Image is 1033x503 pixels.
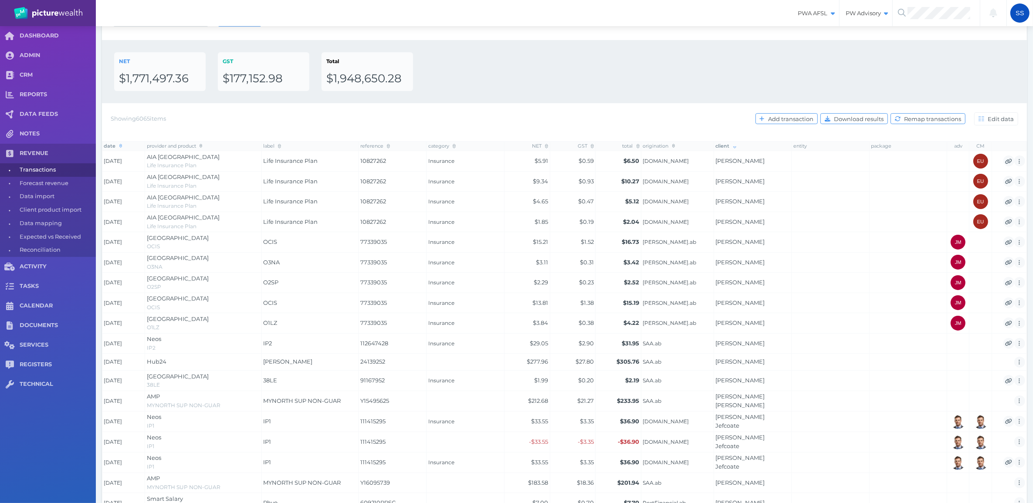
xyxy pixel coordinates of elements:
[716,393,765,408] a: [PERSON_NAME] [PERSON_NAME]
[20,203,93,217] span: Client product import
[360,417,425,426] span: 111415295
[1003,216,1014,227] button: Hide reconciled transactions
[20,177,93,190] span: Forecast revenue
[902,115,965,122] span: Remap transactions
[579,279,594,286] span: $0.23
[533,198,548,205] span: $4.65
[359,452,427,473] td: 111415295
[147,422,154,429] span: IP1
[359,293,427,313] td: 77339035
[622,340,640,347] span: $31.95
[716,319,765,326] a: [PERSON_NAME]
[951,435,965,449] img: Brad Bond
[147,275,209,282] span: [GEOGRAPHIC_DATA]
[147,182,196,189] span: Life Insurance Plan
[102,232,145,253] td: [DATE]
[427,371,504,391] td: Insurance
[427,333,504,354] td: Insurance
[641,151,714,172] td: PeterLim.cm
[1003,338,1014,349] button: Hide reconciled transactions
[641,371,714,391] td: SAA.ab
[20,130,96,138] span: NOTES
[428,340,502,347] span: Insurance
[617,397,640,404] span: $233.95
[643,340,712,347] span: SAA.ab
[102,171,145,192] td: [DATE]
[840,10,892,17] span: PW Advisory
[147,443,154,449] span: IP1
[20,322,96,329] span: DOCUMENTS
[427,293,504,313] td: Insurance
[1003,257,1014,268] button: Hide reconciled transactions
[102,192,145,212] td: [DATE]
[792,10,839,17] span: PWA AFSL
[428,300,502,307] span: Insurance
[359,391,427,411] td: Y15495625
[716,299,765,306] a: [PERSON_NAME]
[147,254,209,261] span: [GEOGRAPHIC_DATA]
[119,58,130,64] span: NET
[641,171,714,192] td: PeterLim.cm
[147,358,166,365] span: Hub24
[223,71,305,86] div: $177,152.98
[716,377,765,384] a: [PERSON_NAME]
[147,304,160,311] span: OCIS
[1003,236,1014,247] button: Hide reconciled transactions
[20,230,93,244] span: Expected vs Received
[359,354,427,371] td: 24139252
[147,203,196,209] span: Life Insurance Plan
[427,273,504,293] td: Insurance
[534,279,548,286] span: $2.29
[536,259,548,266] span: $3.11
[716,479,765,486] a: [PERSON_NAME]
[581,238,594,245] span: $1.52
[533,178,548,185] span: $9.34
[147,194,220,201] span: AIA [GEOGRAPHIC_DATA]
[102,273,145,293] td: [DATE]
[643,198,712,205] span: [DOMAIN_NAME]
[891,113,965,124] button: Remap transactions
[102,354,145,371] td: [DATE]
[360,397,425,405] span: Y15495625
[427,313,504,334] td: Insurance
[428,418,502,425] span: Insurance
[973,435,988,449] img: Brad Bond
[147,434,161,441] span: Neos
[535,218,548,225] span: $1.85
[104,143,122,149] span: date
[102,293,145,313] td: [DATE]
[111,115,166,122] span: Showing 6065 items
[716,157,765,164] a: [PERSON_NAME]
[643,300,712,307] span: [PERSON_NAME].ab
[360,143,390,149] span: reference
[577,397,594,404] span: $21.27
[147,324,159,331] span: O1LZ
[102,212,145,232] td: [DATE]
[766,115,817,122] span: Add transaction
[641,391,714,411] td: SAA.ab
[427,212,504,232] td: Insurance
[147,344,156,351] span: IP2
[1003,416,1014,427] button: Hide reconciled transactions
[623,299,640,306] span: $15.19
[20,163,93,177] span: Transactions
[428,279,502,286] span: Insurance
[359,432,427,452] td: 111415295
[955,321,962,326] span: JM
[643,158,712,165] span: [DOMAIN_NAME]
[147,214,220,221] span: AIA [GEOGRAPHIC_DATA]
[359,151,427,172] td: 10827262
[623,218,640,225] span: $2.04
[643,239,712,246] span: [PERSON_NAME].ab
[119,71,201,86] div: $1,771,497.36
[624,319,640,326] span: $4.22
[579,218,594,225] span: $0.19
[641,411,714,432] td: BradleyBond.cm
[359,232,427,253] td: 77339035
[20,150,96,157] span: REVENUE
[20,111,96,118] span: DATA FEEDS
[20,32,96,40] span: DASHBOARD
[618,438,640,445] span: -$36.90
[955,280,962,285] span: JM
[716,358,765,365] a: [PERSON_NAME]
